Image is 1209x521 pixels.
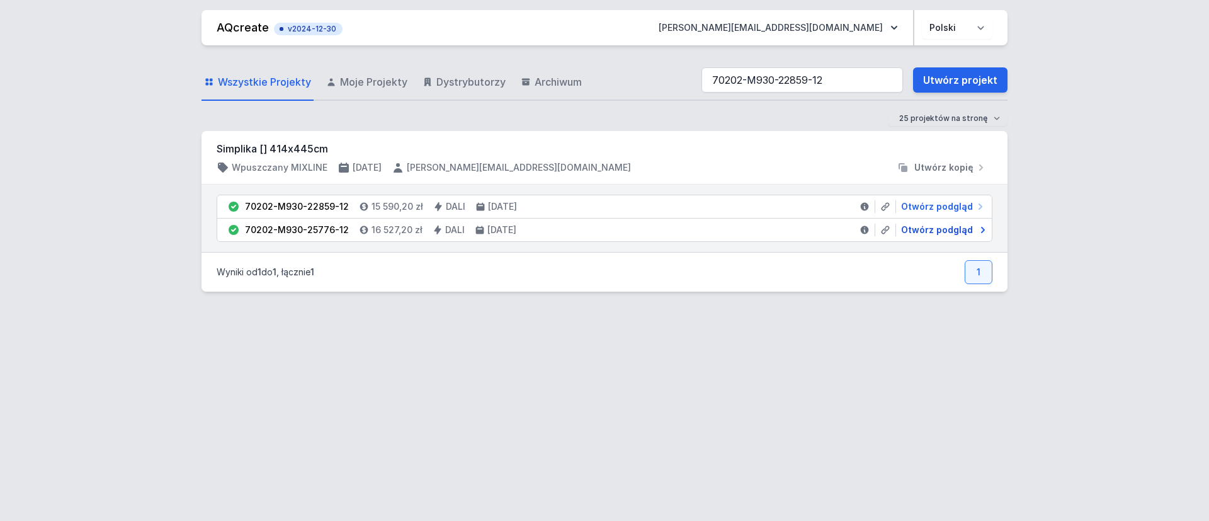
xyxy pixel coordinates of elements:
h3: Simplika [] 414x445cm [217,141,992,156]
button: [PERSON_NAME][EMAIL_ADDRESS][DOMAIN_NAME] [649,16,908,39]
span: 1 [258,266,261,277]
div: 70202-M930-22859-12 [245,200,349,213]
h4: Wpuszczany MIXLINE [232,161,327,174]
a: 1 [965,260,992,284]
span: Otwórz podgląd [901,224,973,236]
input: Szukaj wśród projektów i wersji... [701,67,903,93]
a: Otwórz podgląd [896,200,987,213]
span: 1 [310,266,314,277]
span: Moje Projekty [340,74,407,89]
a: Otwórz podgląd [896,224,987,236]
a: Archiwum [518,64,584,101]
span: 1 [273,266,276,277]
span: Utwórz kopię [914,161,973,174]
h4: [DATE] [488,200,517,213]
a: Dystrybutorzy [420,64,508,101]
span: Dystrybutorzy [436,74,506,89]
div: 70202-M930-25776-12 [245,224,349,236]
h4: DALI [446,200,465,213]
h4: DALI [445,224,465,236]
h4: 15 590,20 zł [372,200,423,213]
h4: 16 527,20 zł [372,224,423,236]
select: Wybierz język [922,16,992,39]
span: v2024-12-30 [280,24,336,34]
a: Moje Projekty [324,64,410,101]
span: Wszystkie Projekty [218,74,311,89]
h4: [DATE] [353,161,382,174]
span: Otwórz podgląd [901,200,973,213]
h4: [DATE] [487,224,516,236]
button: Utwórz kopię [892,161,992,174]
span: Archiwum [535,74,582,89]
h4: [PERSON_NAME][EMAIL_ADDRESS][DOMAIN_NAME] [407,161,631,174]
a: Wszystkie Projekty [201,64,314,101]
a: AQcreate [217,21,269,34]
p: Wyniki od do , łącznie [217,266,314,278]
a: Utwórz projekt [913,67,1007,93]
button: v2024-12-30 [274,20,343,35]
